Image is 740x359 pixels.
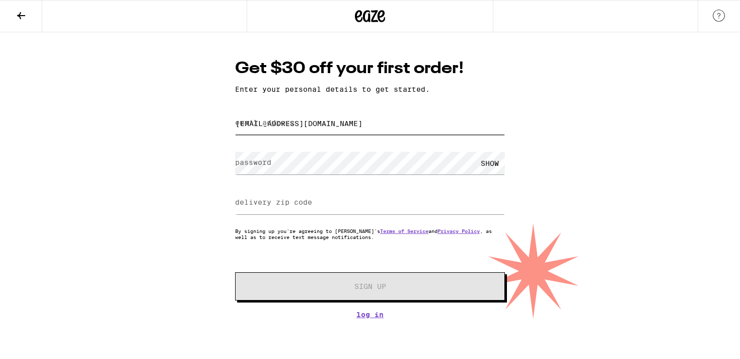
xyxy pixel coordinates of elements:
button: Sign Up [235,272,505,301]
a: Log In [235,311,505,319]
div: SHOW [475,152,505,174]
label: delivery zip code [235,198,312,206]
input: delivery zip code [235,192,505,214]
span: Sign Up [354,283,386,290]
span: Hi. Need any help? [6,7,72,15]
a: Terms of Service [380,228,428,234]
p: By signing up you're agreeing to [PERSON_NAME]'s and , as well as to receive text message notific... [235,228,505,240]
label: email address [235,118,294,127]
input: email address [235,112,505,135]
a: Privacy Policy [437,228,480,234]
h1: Get $30 off your first order! [235,57,505,80]
p: Enter your personal details to get started. [235,85,505,93]
label: password [235,158,271,166]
